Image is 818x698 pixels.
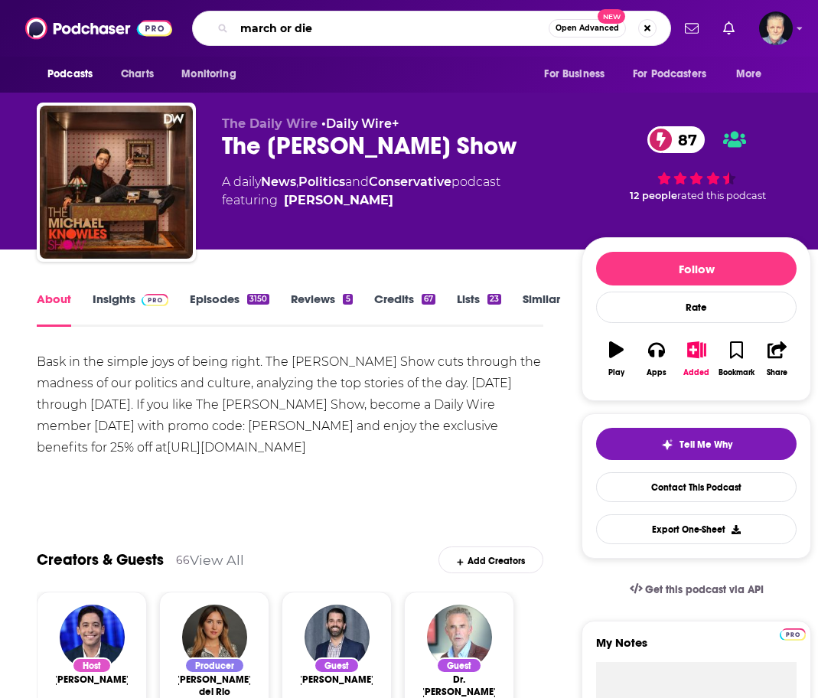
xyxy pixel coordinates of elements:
span: and [345,174,369,189]
input: Search podcasts, credits, & more... [234,16,549,41]
a: Similar [523,292,560,327]
a: Lists23 [457,292,501,327]
span: Dr. [PERSON_NAME] [421,674,497,698]
div: 5 [343,294,352,305]
img: Podchaser - Follow, Share and Rate Podcasts [25,14,172,43]
span: • [321,116,399,131]
div: 66 [176,553,190,567]
button: Apps [637,331,676,387]
a: News [261,174,296,189]
a: InsightsPodchaser Pro [93,292,168,327]
a: Michael Knowles [54,674,130,686]
img: Dr. Jordan Peterson [427,605,492,670]
a: About [37,292,71,327]
span: For Business [544,64,605,85]
span: 12 people [630,190,677,201]
button: Play [596,331,636,387]
span: Tell Me Why [679,439,732,451]
div: Added [683,368,709,377]
img: tell me why sparkle [661,439,673,451]
button: Share [757,331,797,387]
span: For Podcasters [633,64,706,85]
a: Michael Knowles [284,191,393,210]
img: Alexia Garcia del Rio [182,605,247,670]
div: 23 [487,294,501,305]
button: Show profile menu [759,11,793,45]
a: Episodes3150 [190,292,269,327]
img: User Profile [759,11,793,45]
button: open menu [533,60,624,89]
span: 87 [663,126,705,153]
div: Play [608,368,624,377]
a: Show notifications dropdown [717,15,741,41]
button: Export One-Sheet [596,514,797,544]
div: Guest [314,657,360,674]
span: featuring [222,191,500,210]
span: Get this podcast via API [645,583,764,596]
div: A daily podcast [222,173,500,210]
a: Conservative [369,174,451,189]
a: Contact This Podcast [596,472,797,502]
span: [PERSON_NAME] del Rio [176,674,253,698]
button: Open AdvancedNew [549,19,626,38]
a: 87 [647,126,705,153]
img: Donald Trump Jr. [305,605,370,670]
span: [PERSON_NAME] [298,674,375,686]
div: Bookmark [719,368,754,377]
a: Charts [111,60,163,89]
span: Logged in as JonesLiterary [759,11,793,45]
div: Producer [184,657,245,674]
div: Host [72,657,112,674]
img: The Michael Knowles Show [40,106,193,259]
div: 87 12 peoplerated this podcast [582,116,811,211]
span: More [736,64,762,85]
label: My Notes [596,635,797,662]
a: Show notifications dropdown [679,15,705,41]
a: Dr. Jordan Peterson [421,674,497,698]
button: open menu [725,60,781,89]
button: open menu [623,60,728,89]
span: Podcasts [47,64,93,85]
div: Apps [647,368,666,377]
a: Get this podcast via API [618,571,777,608]
button: Bookmark [717,331,757,387]
div: Search podcasts, credits, & more... [192,11,671,46]
div: 67 [422,294,435,305]
a: Reviews5 [291,292,352,327]
span: , [296,174,298,189]
div: Rate [596,292,797,323]
button: open menu [171,60,256,89]
span: rated this podcast [677,190,766,201]
img: Podchaser Pro [142,294,168,306]
button: Added [676,331,716,387]
div: Guest [436,657,482,674]
a: Alexia Garcia del Rio [176,674,253,698]
button: tell me why sparkleTell Me Why [596,428,797,460]
span: Charts [121,64,154,85]
a: View All [190,552,244,568]
a: Credits67 [374,292,435,327]
div: 3150 [247,294,269,305]
span: New [598,9,625,24]
a: Politics [298,174,345,189]
a: Daily Wire+ [326,116,399,131]
a: Pro website [780,626,807,641]
img: Michael Knowles [60,605,125,670]
div: Bask in the simple joys of being right. The [PERSON_NAME] Show cuts through the madness of our po... [37,351,543,458]
div: Share [767,368,787,377]
div: Add Creators [438,546,543,573]
span: Monitoring [181,64,236,85]
img: Podchaser Pro [780,628,807,641]
span: [PERSON_NAME] [54,674,130,686]
button: Follow [596,252,797,285]
a: [URL][DOMAIN_NAME] [167,440,306,455]
a: Creators & Guests [37,550,164,569]
span: The Daily Wire [222,116,318,131]
span: Open Advanced [556,24,619,32]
